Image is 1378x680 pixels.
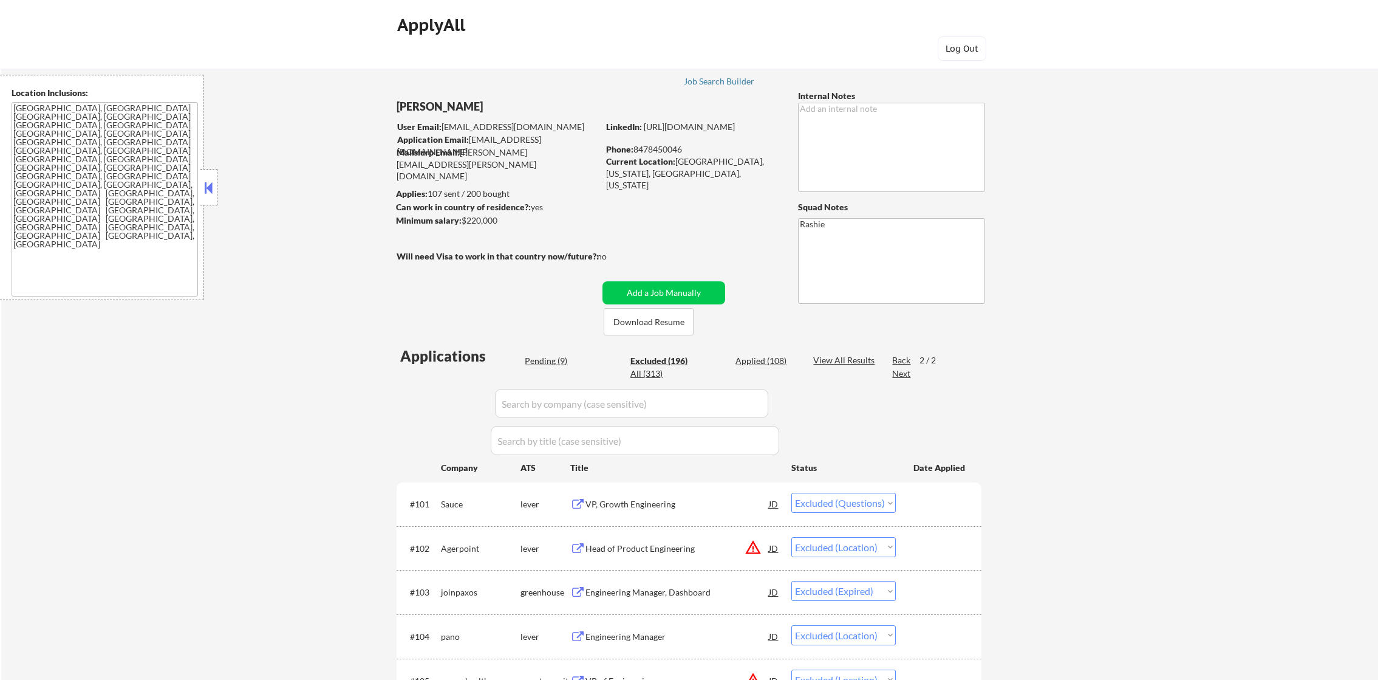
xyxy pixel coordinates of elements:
strong: LinkedIn: [606,122,642,132]
div: 8478450046 [606,143,778,156]
div: #104 [410,631,431,643]
div: ATS [520,462,570,474]
div: Applied (108) [735,355,796,367]
div: [EMAIL_ADDRESS][DOMAIN_NAME] [397,121,598,133]
div: Pending (9) [525,355,585,367]
div: Location Inclusions: [12,87,199,99]
div: Agerpoint [441,543,520,555]
strong: Current Location: [606,156,675,167]
div: Date Applied [913,462,967,474]
div: [PERSON_NAME][EMAIL_ADDRESS][PERSON_NAME][DOMAIN_NAME] [397,146,598,182]
div: Engineering Manager [585,631,769,643]
button: warning_amber [745,539,762,556]
div: no [597,250,632,263]
input: Search by title (case sensitive) [491,426,779,455]
div: Status [791,456,896,478]
strong: Application Email: [397,134,469,145]
button: Add a Job Manually [602,281,725,304]
div: joinpaxos [441,586,520,599]
div: $220,000 [396,215,598,227]
div: Back [892,354,912,366]
div: Head of Product Engineering [585,543,769,555]
strong: Will need Visa to work in that country now/future?: [397,251,599,261]
div: JD [768,493,780,515]
div: VP, Growth Engineering [585,498,769,510]
strong: Mailslurp Email: [397,147,460,157]
div: pano [441,631,520,643]
div: ApplyAll [397,15,469,35]
div: View All Results [813,354,878,366]
div: [GEOGRAPHIC_DATA], [US_STATE], [GEOGRAPHIC_DATA], [US_STATE] [606,156,778,191]
div: JD [768,581,780,603]
div: All (313) [630,368,691,380]
div: Company [441,462,520,474]
strong: User Email: [397,122,442,132]
strong: Applies: [396,188,428,199]
div: lever [520,498,570,510]
div: Engineering Manager, Dashboard [585,586,769,599]
div: [PERSON_NAME] [397,99,646,114]
div: yes [396,201,595,213]
div: Sauce [441,498,520,510]
div: #101 [410,498,431,510]
a: [URL][DOMAIN_NAME] [644,122,735,132]
div: Internal Notes [798,90,985,102]
button: Download Resume [604,308,694,335]
div: [EMAIL_ADDRESS][DOMAIN_NAME] [397,134,598,157]
div: #102 [410,543,431,555]
div: lever [520,631,570,643]
strong: Minimum salary: [396,215,462,225]
strong: Can work in country of residence?: [396,202,531,212]
input: Search by company (case sensitive) [495,389,768,418]
div: greenhouse [520,586,570,599]
div: 107 sent / 200 bought [396,188,598,200]
div: Excluded (196) [630,355,691,367]
button: Log Out [938,36,986,61]
div: Applications [400,349,520,363]
div: JD [768,537,780,559]
div: JD [768,625,780,647]
div: lever [520,543,570,555]
strong: Phone: [606,144,633,154]
div: Title [570,462,780,474]
div: 2 / 2 [919,354,947,366]
div: Next [892,368,912,380]
a: Job Search Builder [684,77,755,89]
div: #103 [410,586,431,599]
div: Job Search Builder [684,77,755,86]
div: Squad Notes [798,201,985,213]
